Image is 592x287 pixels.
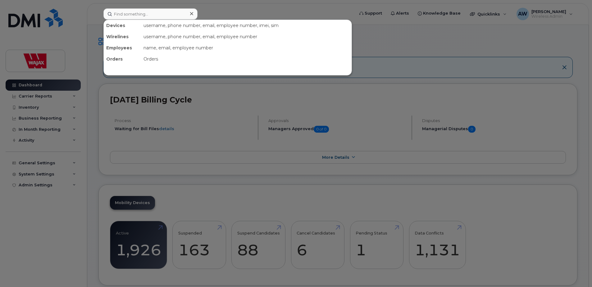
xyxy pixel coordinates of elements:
[141,20,352,31] div: username, phone number, email, employee number, imei, sim
[141,42,352,53] div: name, email, employee number
[104,31,141,42] div: Wirelines
[141,53,352,65] div: Orders
[141,31,352,42] div: username, phone number, email, employee number
[104,53,141,65] div: Orders
[104,20,141,31] div: Devices
[104,42,141,53] div: Employees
